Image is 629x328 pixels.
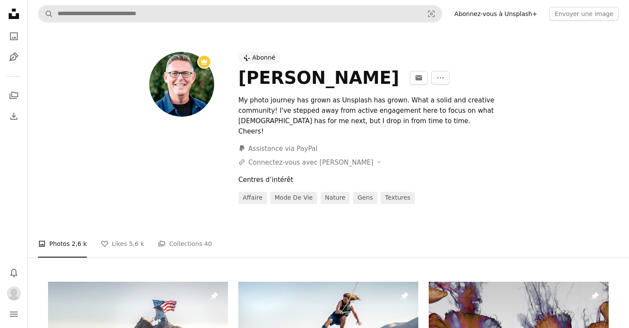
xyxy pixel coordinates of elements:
button: Profil [5,285,22,302]
div: Abonné [252,54,275,62]
a: Historique de téléchargement [5,108,22,125]
a: Likes 5,6 k [101,230,144,258]
a: Abonnez-vous à Unsplash+ [449,7,542,21]
button: Rechercher sur Unsplash [39,6,53,22]
div: Centres d’intérêt [238,175,609,185]
button: Message Tim [410,71,428,85]
a: mode de vie [270,192,317,204]
a: Collections [5,87,22,104]
a: affaire [238,192,267,204]
form: Rechercher des visuels sur tout le site [38,5,442,22]
a: Collections 40 [158,230,212,258]
a: Illustrations [5,48,22,66]
button: Recherche de visuels [421,6,442,22]
a: Abonné [238,52,280,64]
span: 40 [204,239,212,248]
button: Notifications [5,264,22,281]
button: Connectez-vous avec [PERSON_NAME] [238,157,381,168]
button: Plus d’actions [431,71,449,85]
a: nature [321,192,350,204]
img: Avatar de l’utilisateur Aude Brossard [7,287,21,300]
a: gens [353,192,377,204]
div: [PERSON_NAME] [238,67,399,88]
a: Photos [5,28,22,45]
button: Menu [5,306,22,323]
div: My photo journey has grown as Unsplash has grown. What a solid and creative community! I've stepp... [238,95,497,137]
span: 5,6 k [129,239,144,248]
img: Avatar de l’utilisateur Tim Mossholder [149,52,214,117]
a: Textures [381,192,415,204]
a: Assistance via PayPal [238,143,318,154]
button: Envoyer une image [549,7,619,21]
a: Accueil — Unsplash [5,5,22,24]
